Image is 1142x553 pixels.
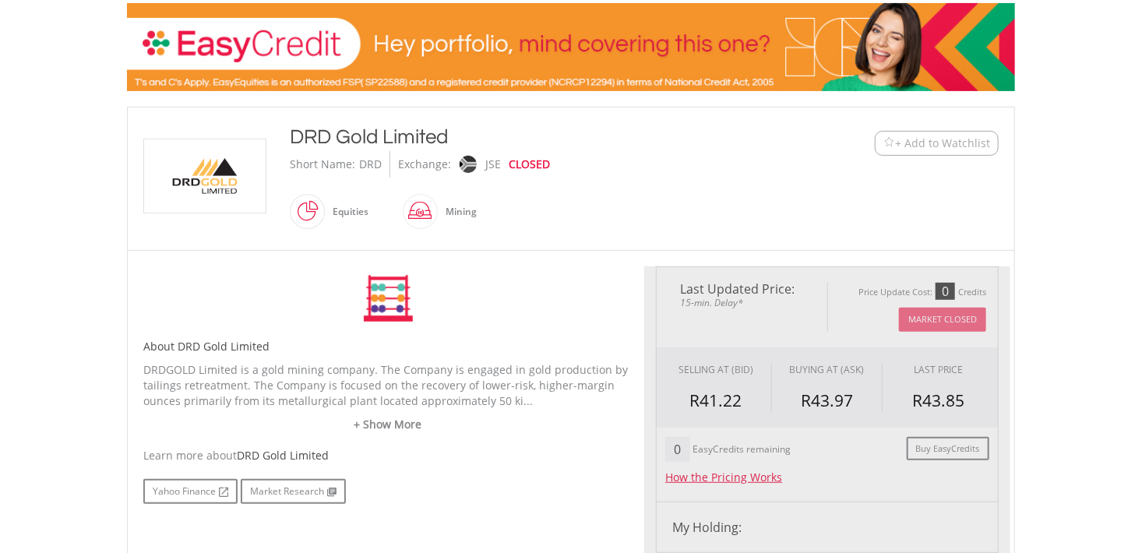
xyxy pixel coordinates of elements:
[509,151,550,178] div: CLOSED
[460,156,477,173] img: jse.png
[895,136,990,151] span: + Add to Watchlist
[143,339,633,354] h5: About DRD Gold Limited
[875,131,999,156] button: Watchlist + Add to Watchlist
[143,448,633,463] div: Learn more about
[237,448,329,463] span: DRD Gold Limited
[290,151,355,178] div: Short Name:
[146,139,263,213] img: EQU.ZA.DRD.png
[359,151,382,178] div: DRD
[325,193,368,231] div: Equities
[290,123,779,151] div: DRD Gold Limited
[883,137,895,149] img: Watchlist
[438,193,477,231] div: Mining
[143,417,633,432] a: + Show More
[127,3,1015,91] img: EasyCredit Promotion Banner
[241,479,346,504] a: Market Research
[143,362,633,409] p: DRDGOLD Limited is a gold mining company. The Company is engaged in gold production by tailings r...
[143,479,238,504] a: Yahoo Finance
[485,151,501,178] div: JSE
[398,151,451,178] div: Exchange:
